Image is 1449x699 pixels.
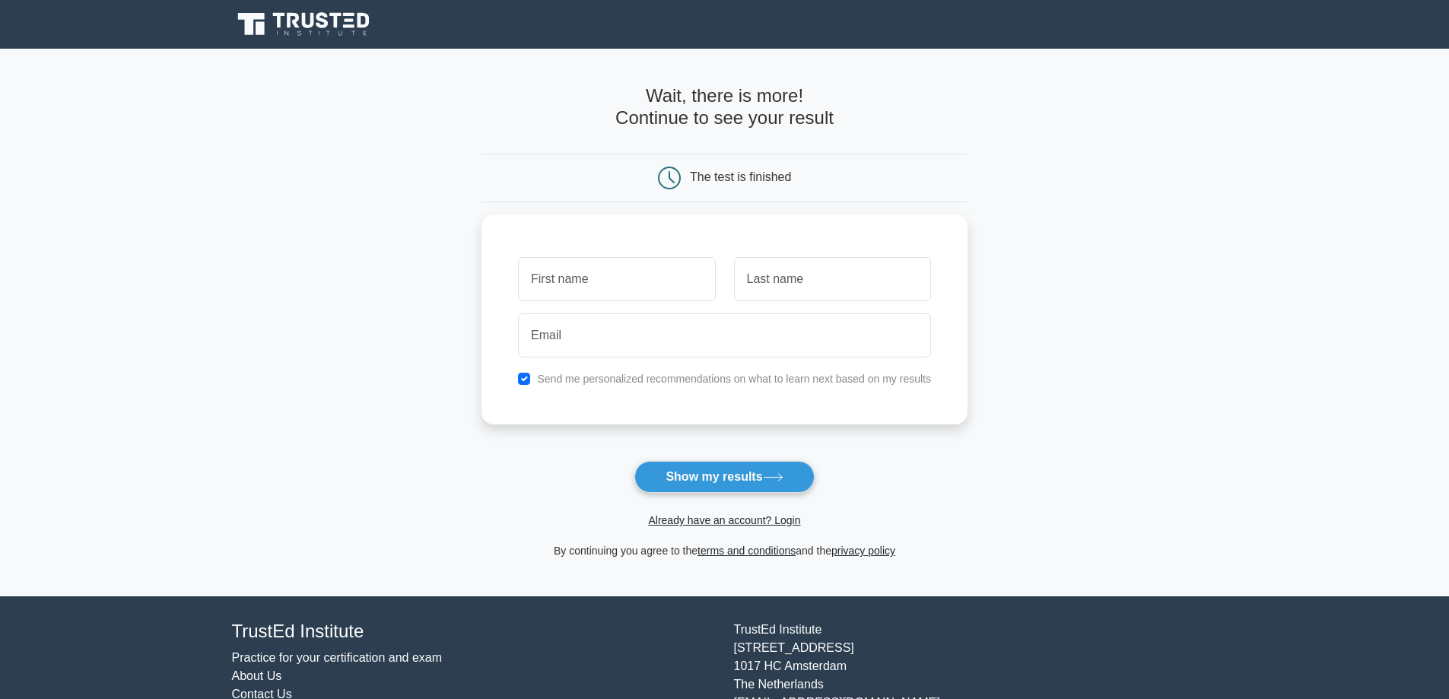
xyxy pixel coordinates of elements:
a: Already have an account? Login [648,514,800,526]
div: The test is finished [690,170,791,183]
button: Show my results [634,461,814,493]
h4: TrustEd Institute [232,621,716,643]
label: Send me personalized recommendations on what to learn next based on my results [537,373,931,385]
a: privacy policy [831,545,895,557]
h4: Wait, there is more! Continue to see your result [481,85,968,129]
a: About Us [232,669,282,682]
input: Last name [734,257,931,301]
a: Practice for your certification and exam [232,651,443,664]
div: By continuing you agree to the and the [472,542,977,560]
a: terms and conditions [697,545,796,557]
input: Email [518,313,931,357]
input: First name [518,257,715,301]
